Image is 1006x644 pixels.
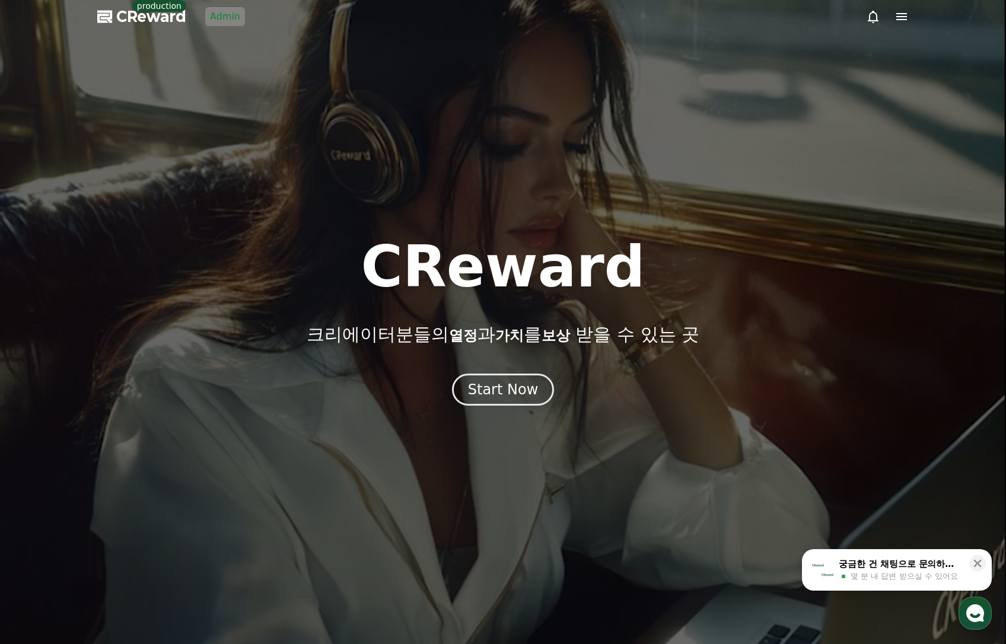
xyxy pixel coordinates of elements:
span: CReward [116,7,186,26]
span: 가치 [495,327,524,344]
a: Start Now [452,385,555,397]
a: Admin [205,7,245,26]
p: 크리에이터분들의 과 를 받을 수 있는 곳 [307,324,699,345]
div: Start Now [468,380,539,399]
span: 보상 [542,327,570,344]
button: Start Now [452,374,555,406]
span: 열정 [449,327,477,344]
a: CReward [97,7,186,26]
h1: CReward [361,238,645,295]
